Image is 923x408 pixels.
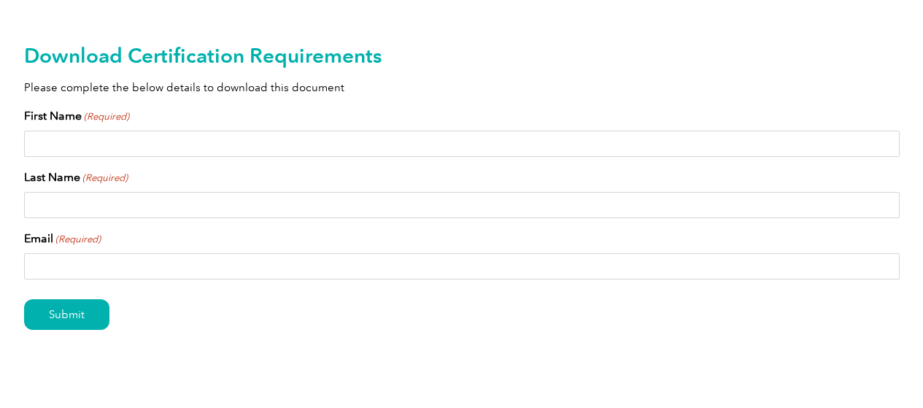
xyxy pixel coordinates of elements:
label: Email [24,230,101,247]
label: Last Name [24,169,128,186]
span: (Required) [54,232,101,247]
input: Submit [24,299,109,330]
span: (Required) [81,171,128,185]
label: First Name [24,107,129,125]
h2: Download Certification Requirements [24,44,900,67]
p: Please complete the below details to download this document [24,80,900,96]
span: (Required) [82,109,129,124]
